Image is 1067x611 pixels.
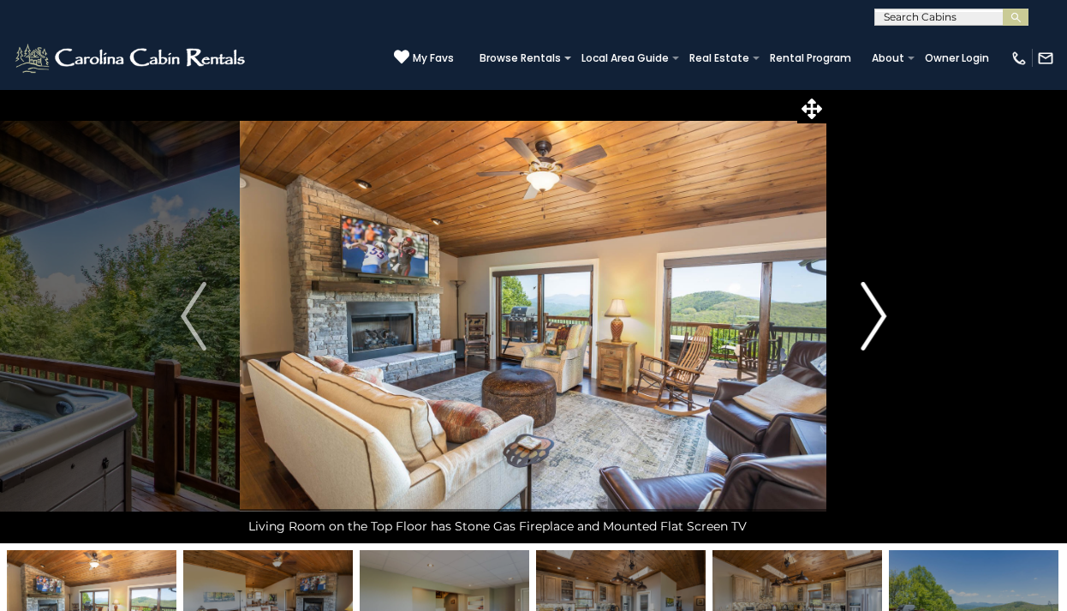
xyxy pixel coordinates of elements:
img: arrow [861,282,886,350]
a: Real Estate [681,46,758,70]
a: Browse Rentals [471,46,569,70]
img: mail-regular-white.png [1037,50,1054,67]
img: arrow [181,282,206,350]
a: Rental Program [761,46,860,70]
a: My Favs [394,49,454,67]
div: Living Room on the Top Floor has Stone Gas Fireplace and Mounted Flat Screen TV [240,509,826,543]
button: Previous [146,89,240,543]
button: Next [827,89,921,543]
img: phone-regular-white.png [1010,50,1028,67]
span: My Favs [413,51,454,66]
img: White-1-2.png [13,41,250,75]
a: About [863,46,913,70]
a: Local Area Guide [573,46,677,70]
a: Owner Login [916,46,998,70]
